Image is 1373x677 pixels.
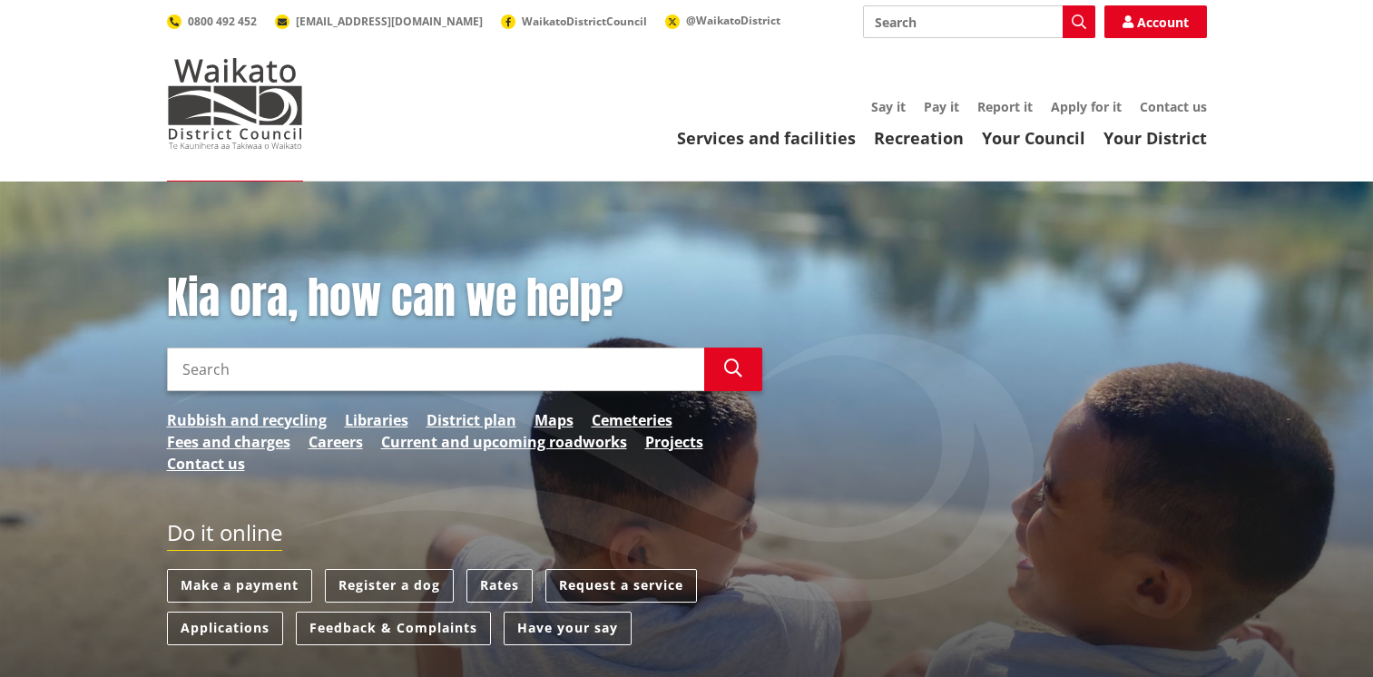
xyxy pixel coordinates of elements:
[167,272,762,325] h1: Kia ora, how can we help?
[534,409,574,431] a: Maps
[1104,5,1207,38] a: Account
[982,127,1085,149] a: Your Council
[345,409,408,431] a: Libraries
[863,5,1095,38] input: Search input
[427,409,516,431] a: District plan
[167,569,312,603] a: Make a payment
[874,127,964,149] a: Recreation
[167,453,245,475] a: Contact us
[167,612,283,645] a: Applications
[167,348,704,391] input: Search input
[1051,98,1122,115] a: Apply for it
[188,14,257,29] span: 0800 492 452
[592,409,672,431] a: Cemeteries
[665,13,780,28] a: @WaikatoDistrict
[167,14,257,29] a: 0800 492 452
[275,14,483,29] a: [EMAIL_ADDRESS][DOMAIN_NAME]
[501,14,647,29] a: WaikatoDistrictCouncil
[645,431,703,453] a: Projects
[871,98,906,115] a: Say it
[522,14,647,29] span: WaikatoDistrictCouncil
[296,612,491,645] a: Feedback & Complaints
[466,569,533,603] a: Rates
[167,409,327,431] a: Rubbish and recycling
[504,612,632,645] a: Have your say
[296,14,483,29] span: [EMAIL_ADDRESS][DOMAIN_NAME]
[977,98,1033,115] a: Report it
[167,520,282,552] h2: Do it online
[1140,98,1207,115] a: Contact us
[381,431,627,453] a: Current and upcoming roadworks
[686,13,780,28] span: @WaikatoDistrict
[545,569,697,603] a: Request a service
[309,431,363,453] a: Careers
[325,569,454,603] a: Register a dog
[1103,127,1207,149] a: Your District
[167,58,303,149] img: Waikato District Council - Te Kaunihera aa Takiwaa o Waikato
[677,127,856,149] a: Services and facilities
[167,431,290,453] a: Fees and charges
[924,98,959,115] a: Pay it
